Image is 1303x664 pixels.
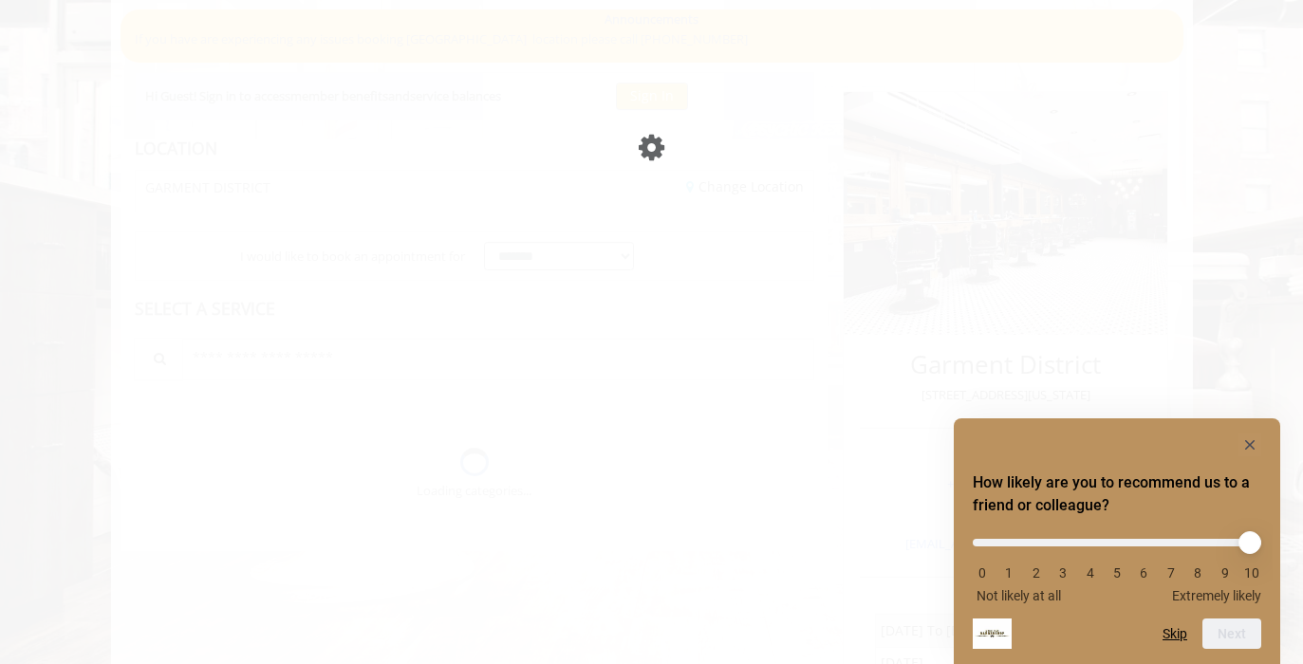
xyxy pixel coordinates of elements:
span: Extremely likely [1172,588,1261,603]
li: 6 [1134,565,1153,581]
li: 3 [1053,565,1072,581]
span: Not likely at all [977,588,1061,603]
button: Next question [1202,618,1261,649]
li: 2 [1027,565,1046,581]
li: 1 [999,565,1018,581]
li: 0 [973,565,992,581]
li: 7 [1162,565,1181,581]
li: 5 [1108,565,1126,581]
h2: How likely are you to recommend us to a friend or colleague? Select an option from 0 to 10, with ... [973,471,1261,517]
li: 4 [1081,565,1100,581]
li: 9 [1216,565,1235,581]
li: 8 [1188,565,1207,581]
div: How likely are you to recommend us to a friend or colleague? Select an option from 0 to 10, with ... [973,525,1261,603]
li: 10 [1242,565,1261,581]
div: How likely are you to recommend us to a friend or colleague? Select an option from 0 to 10, with ... [973,433,1261,649]
button: Hide survey [1238,433,1261,456]
button: Skip [1163,626,1187,641]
